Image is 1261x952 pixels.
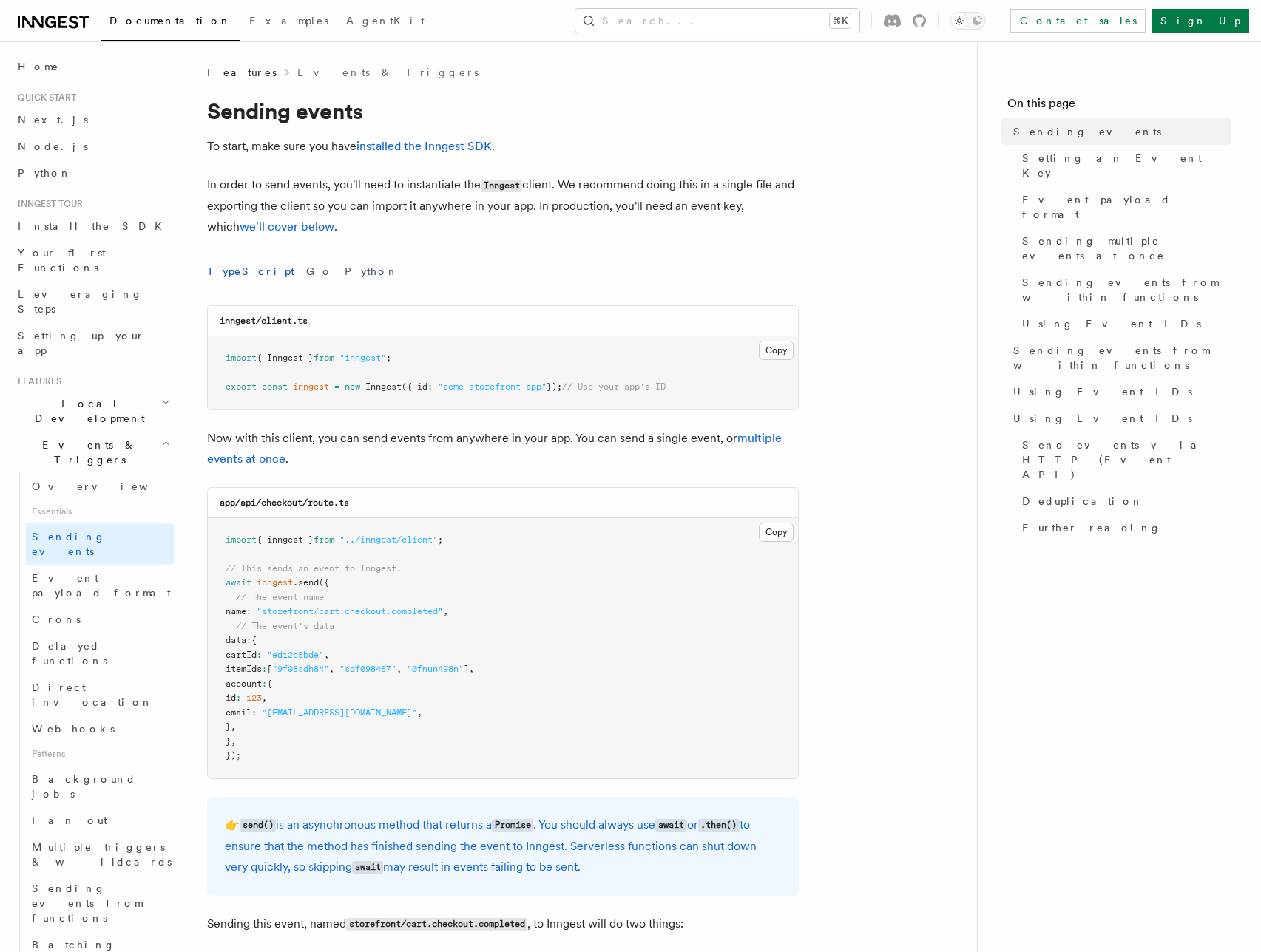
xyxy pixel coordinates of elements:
span: Sending events [32,531,106,557]
span: Sending events from functions [32,883,142,924]
span: , [231,736,236,747]
code: .then() [698,819,740,832]
a: Multiple triggers & wildcards [26,834,174,875]
span: , [329,664,334,674]
p: In order to send events, you'll need to instantiate the client. We recommend doing this in a sing... [207,174,799,237]
button: Copy [759,341,794,360]
a: Using Event IDs [1016,310,1231,337]
span: "inngest" [339,353,386,363]
span: Sending events from within functions [1022,275,1231,305]
a: Webhooks [26,715,174,742]
a: Events & Triggers [297,65,479,80]
a: Delayed functions [26,633,174,674]
span: Features [207,65,277,80]
a: Crons [26,606,174,633]
span: Patterns [26,742,174,766]
span: "9f08sdh84" [272,664,329,674]
span: ({ id [402,381,427,392]
span: Delayed functions [32,640,107,667]
a: Fan out [26,807,174,834]
a: Contact sales [1010,9,1146,33]
button: Copy [759,523,794,542]
a: Setting up your app [12,322,174,364]
span: = [334,381,339,392]
span: , [324,650,329,660]
span: } [226,736,231,747]
span: ({ [319,577,329,588]
span: , [417,707,422,718]
span: Using Event IDs [1013,411,1192,426]
span: { Inngest } [257,353,314,363]
a: Background jobs [26,766,174,807]
a: installed the Inngest SDK [356,139,492,153]
p: 👉 is an asynchronous method that returns a . You should always use or to ensure that the method h... [225,815,781,878]
span: Python [18,167,72,179]
span: }); [226,750,241,761]
span: : [427,381,433,392]
span: Next.js [18,114,88,126]
a: Direct invocation [26,674,174,715]
p: To start, make sure you have . [207,136,799,157]
span: Inngest [365,381,402,392]
a: Further reading [1016,514,1231,541]
span: Background jobs [32,773,136,800]
span: { [251,635,257,645]
a: Your first Functions [12,239,174,281]
button: Local Development [12,390,174,432]
span: ; [438,534,443,545]
code: inngest/client.ts [220,316,308,326]
a: Examples [240,4,337,40]
span: , [396,664,402,674]
span: Home [18,59,59,74]
a: Node.js [12,133,174,160]
a: Using Event IDs [1007,378,1231,405]
span: Multiple triggers & wildcards [32,841,172,868]
span: : [246,635,251,645]
span: Documentation [109,15,231,27]
span: from [314,534,334,545]
span: // Use your app's ID [562,381,666,392]
span: , [443,606,448,616]
span: // This sends an event to Inngest. [226,563,402,574]
span: ] [464,664,469,674]
span: { [267,679,272,689]
button: Toggle dark mode [950,12,986,30]
span: , [262,693,267,703]
a: Deduplication [1016,488,1231,514]
button: Search...⌘K [575,9,859,33]
p: Now with this client, you can send events from anywhere in your app. You can send a single event,... [207,428,799,469]
a: Sending events from functions [26,875,174,931]
span: Event payload format [32,572,171,599]
span: Sending multiple events at once [1022,234,1231,263]
span: ; [386,353,391,363]
button: Events & Triggers [12,432,174,473]
span: "[EMAIL_ADDRESS][DOMAIN_NAME]" [262,707,417,718]
span: email [226,707,251,718]
span: inngest [293,381,329,392]
a: Documentation [101,4,240,41]
span: : [246,606,251,616]
p: Sending this event, named , to Inngest will do two things: [207,914,799,935]
span: : [236,693,241,703]
span: Inngest tour [12,198,83,210]
span: new [345,381,360,392]
span: "ed12c8bde" [267,650,324,660]
span: Setting an Event Key [1022,151,1231,180]
kbd: ⌘K [830,13,851,28]
span: const [262,381,288,392]
span: from [314,353,334,363]
span: cartId [226,650,257,660]
span: Using Event IDs [1013,384,1192,399]
span: id [226,693,236,703]
span: Quick start [12,92,76,103]
span: Using Event IDs [1022,316,1201,331]
span: Essentials [26,500,174,523]
a: Sending events from within functions [1016,269,1231,310]
span: Direct invocation [32,681,153,708]
span: Send events via HTTP (Event API) [1022,438,1231,482]
code: await [352,861,383,874]
span: Events & Triggers [12,438,161,467]
span: "0fnun498n" [407,664,464,674]
span: "acme-storefront-app" [438,381,547,392]
span: Your first Functions [18,247,106,273]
